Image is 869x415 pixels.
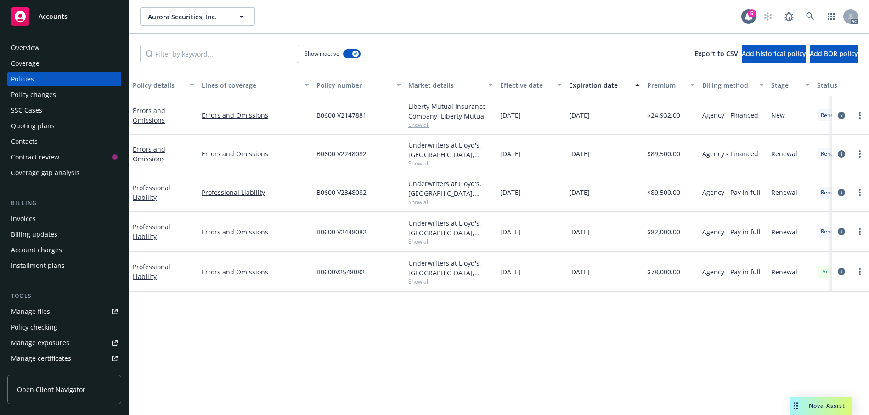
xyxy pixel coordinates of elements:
a: circleInformation [836,226,847,237]
button: Aurora Securities, Inc. [140,7,255,26]
div: Installment plans [11,258,65,273]
div: Policy number [316,80,391,90]
button: Stage [767,74,813,96]
div: Manage exposures [11,335,69,350]
span: $78,000.00 [647,267,680,277]
div: Stage [771,80,800,90]
span: Agency - Pay in full [702,227,761,237]
div: Manage claims [11,367,57,381]
a: Manage files [7,304,121,319]
a: Manage claims [7,367,121,381]
span: Nova Assist [809,402,845,409]
button: Policy details [129,74,198,96]
a: Errors and Omissions [202,227,309,237]
span: $89,500.00 [647,149,680,159]
span: Open Client Navigator [17,385,85,394]
a: Policy checking [7,320,121,335]
span: B0600 V2348082 [316,188,367,197]
a: Start snowing [759,7,777,26]
a: Professional Liability [133,262,170,281]
a: Contract review [7,150,121,165]
span: Show inactive [305,50,339,57]
a: Accounts [7,4,121,29]
div: Manage certificates [11,351,71,366]
div: Tools [7,291,121,301]
span: Active [821,267,839,276]
span: Show all [408,121,493,129]
div: Policies [11,72,34,86]
div: Drag to move [790,397,801,415]
a: more [854,110,865,121]
a: circleInformation [836,110,847,121]
div: Coverage [11,56,39,71]
span: [DATE] [500,227,521,237]
div: Overview [11,40,39,55]
span: Renewal [771,188,797,197]
div: Lines of coverage [202,80,299,90]
div: Billing method [702,80,754,90]
input: Filter by keyword... [140,45,299,63]
button: Billing method [699,74,767,96]
a: Manage exposures [7,335,121,350]
button: Effective date [497,74,565,96]
button: Nova Assist [790,397,852,415]
span: Renewed [821,188,844,197]
span: Renewal [771,267,797,277]
div: Market details [408,80,483,90]
a: Professional Liability [202,188,309,197]
span: Aurora Securities, Inc. [148,12,227,22]
div: Account charges [11,243,62,257]
a: Account charges [7,243,121,257]
button: Market details [405,74,497,96]
span: Renewal [771,149,797,159]
span: Show all [408,238,493,245]
a: more [854,266,865,277]
div: Underwriters at Lloyd's, [GEOGRAPHIC_DATA], [PERSON_NAME] of [GEOGRAPHIC_DATA], RT Specialty Insu... [408,218,493,238]
a: circleInformation [836,187,847,198]
a: Overview [7,40,121,55]
span: Show all [408,278,493,285]
a: circleInformation [836,148,847,159]
a: Professional Liability [133,183,170,202]
span: B0600 V2147881 [316,110,367,120]
span: New [771,110,785,120]
span: B0600 V2248082 [316,149,367,159]
span: Renewal [771,227,797,237]
div: 5 [748,9,756,17]
div: Policy checking [11,320,57,335]
span: [DATE] [569,149,590,159]
a: Billing updates [7,227,121,242]
div: Premium [647,80,685,90]
span: Export to CSV [694,49,738,58]
a: Invoices [7,211,121,226]
div: Liberty Mutual Insurance Company, Liberty Mutual [408,102,493,121]
span: Renewed [821,150,844,158]
div: Policy details [133,80,184,90]
a: Contacts [7,134,121,149]
a: Report a Bug [780,7,798,26]
button: Lines of coverage [198,74,313,96]
a: more [854,226,865,237]
div: Underwriters at Lloyd's, [GEOGRAPHIC_DATA], [PERSON_NAME] of [GEOGRAPHIC_DATA], RT Specialty Insu... [408,258,493,278]
a: Coverage [7,56,121,71]
a: Manage certificates [7,351,121,366]
span: Accounts [39,13,68,20]
button: Premium [643,74,699,96]
a: Search [801,7,819,26]
div: Contract review [11,150,59,165]
span: B0600 V2448082 [316,227,367,237]
div: Invoices [11,211,36,226]
span: [DATE] [569,110,590,120]
a: SSC Cases [7,103,121,118]
a: circleInformation [836,266,847,277]
div: Policy changes [11,87,56,102]
a: more [854,187,865,198]
div: Expiration date [569,80,630,90]
span: Renewed [821,111,844,119]
a: Errors and Omissions [133,145,165,163]
span: $82,000.00 [647,227,680,237]
button: Policy number [313,74,405,96]
a: Errors and Omissions [202,267,309,277]
button: Export to CSV [694,45,738,63]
